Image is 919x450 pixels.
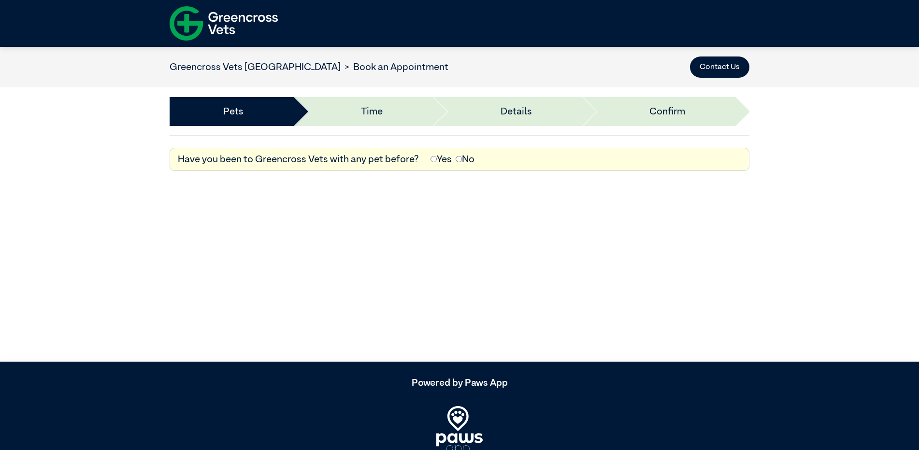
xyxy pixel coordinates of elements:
[341,60,448,74] li: Book an Appointment
[223,104,244,119] a: Pets
[170,60,448,74] nav: breadcrumb
[178,152,419,167] label: Have you been to Greencross Vets with any pet before?
[456,152,474,167] label: No
[431,152,452,167] label: Yes
[170,377,749,389] h5: Powered by Paws App
[690,56,749,78] button: Contact Us
[170,62,341,72] a: Greencross Vets [GEOGRAPHIC_DATA]
[170,2,278,44] img: f-logo
[431,156,437,162] input: Yes
[456,156,462,162] input: No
